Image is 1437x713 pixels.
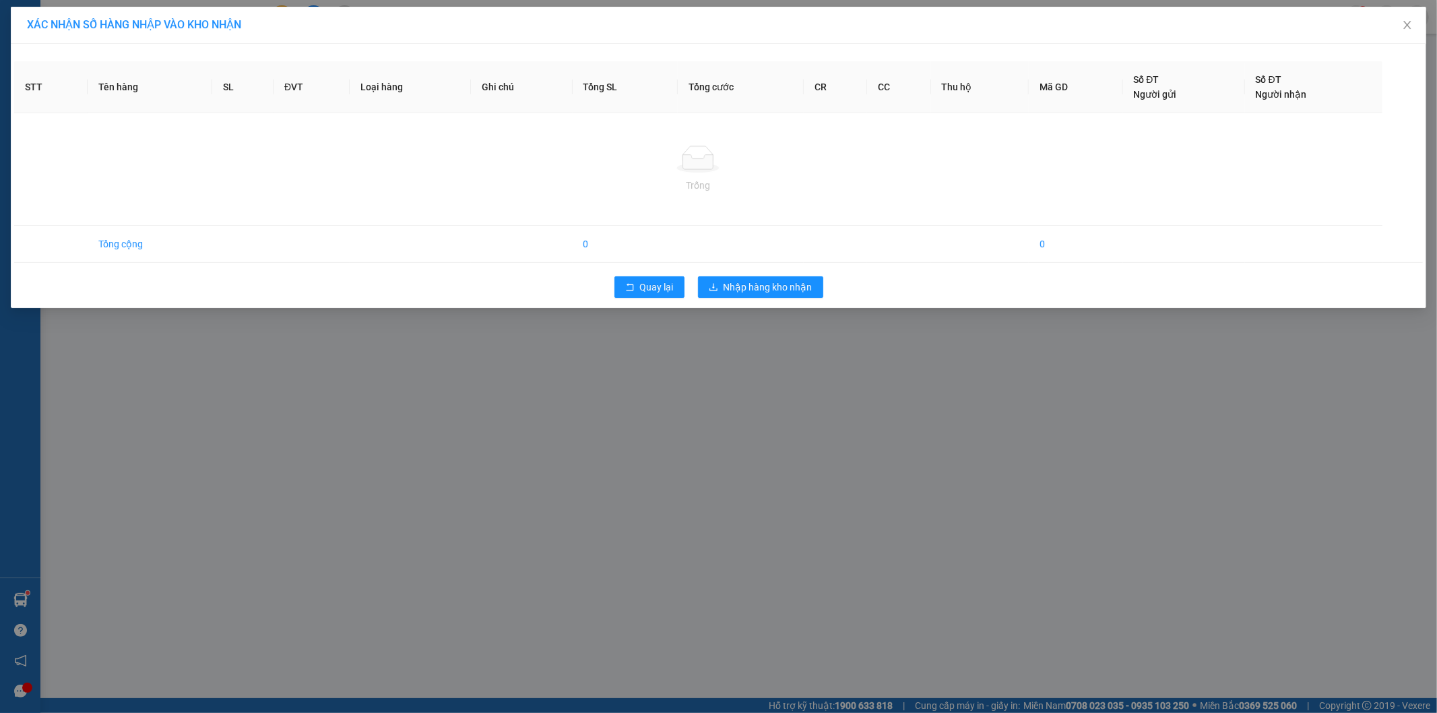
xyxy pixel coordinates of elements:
td: 0 [1029,226,1123,263]
th: CR [804,61,867,113]
th: Tổng cước [678,61,804,113]
span: Nhập hàng kho nhận [724,280,812,294]
span: Số ĐT [1134,74,1159,85]
span: download [709,282,718,293]
span: rollback [625,282,635,293]
th: Thu hộ [931,61,1029,113]
th: Tổng SL [573,61,678,113]
th: Tên hàng [88,61,212,113]
td: 0 [573,226,678,263]
span: Quay lại [640,280,674,294]
th: Loại hàng [350,61,470,113]
th: SL [212,61,274,113]
th: Mã GD [1029,61,1123,113]
div: Trống [25,178,1372,193]
span: XÁC NHẬN SỐ HÀNG NHẬP VÀO KHO NHẬN [27,18,241,31]
span: Người nhận [1256,89,1307,100]
th: CC [867,61,930,113]
button: downloadNhập hàng kho nhận [698,276,823,298]
td: Tổng cộng [88,226,212,263]
th: ĐVT [274,61,350,113]
span: close [1402,20,1413,30]
span: Số ĐT [1256,74,1281,85]
th: Ghi chú [471,61,573,113]
th: STT [14,61,88,113]
button: rollbackQuay lại [614,276,684,298]
button: Close [1388,7,1426,44]
span: Người gửi [1134,89,1177,100]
